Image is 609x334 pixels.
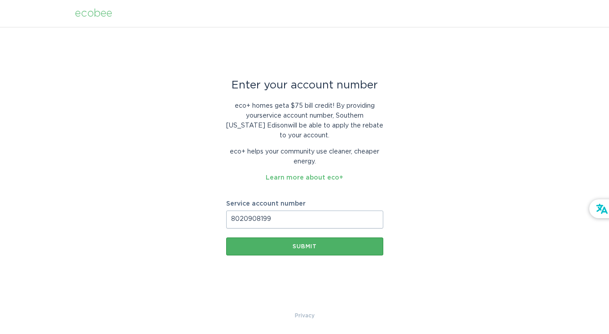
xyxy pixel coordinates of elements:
[266,175,343,181] a: Learn more about eco+
[231,244,379,249] div: Submit
[295,311,315,321] a: Privacy Policy & Terms of Use
[226,237,383,255] button: Submit
[226,101,383,141] p: eco+ homes get a $75 bill credit ! By providing your service account number , Southern [US_STATE]...
[226,80,383,90] div: Enter your account number
[226,147,383,167] p: eco+ helps your community use cleaner, cheaper energy.
[75,9,112,18] div: ecobee
[226,201,383,207] label: Service account number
